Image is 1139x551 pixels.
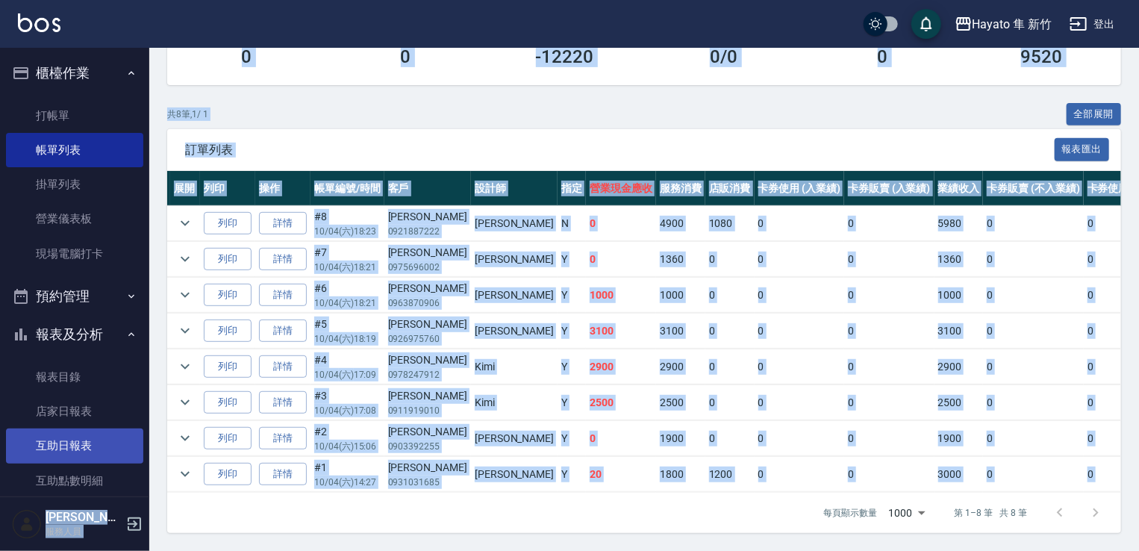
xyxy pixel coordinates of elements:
button: save [911,9,941,39]
td: 0 [755,278,845,313]
th: 服務消費 [656,171,705,206]
th: 卡券販賣 (不入業績) [983,171,1083,206]
h3: -12220 [536,46,594,67]
button: 登出 [1064,10,1121,38]
td: 0 [705,421,755,456]
td: #4 [311,349,384,385]
td: 2500 [586,385,656,420]
button: 報表及分析 [6,315,143,354]
a: 詳情 [259,391,307,414]
td: 0 [755,421,845,456]
a: 互助日報表 [6,429,143,463]
td: 2500 [934,385,984,420]
button: 列印 [204,248,252,271]
a: 店家日報表 [6,394,143,429]
a: 報表匯出 [1055,142,1110,156]
td: 0 [983,278,1083,313]
td: 3100 [656,314,705,349]
div: [PERSON_NAME] [388,352,467,368]
td: 1900 [934,421,984,456]
button: 報表匯出 [1055,138,1110,161]
td: 0 [586,421,656,456]
img: Logo [18,13,60,32]
td: 1800 [656,457,705,492]
div: [PERSON_NAME] [388,209,467,225]
p: 0926975760 [388,332,467,346]
td: 0 [586,206,656,241]
a: 掛單列表 [6,167,143,202]
button: 列印 [204,212,252,235]
button: expand row [174,427,196,449]
button: expand row [174,391,196,414]
p: 0975696002 [388,261,467,274]
div: [PERSON_NAME] [388,424,467,440]
td: [PERSON_NAME] [471,206,558,241]
td: 0 [755,457,845,492]
td: 0 [705,278,755,313]
p: 0963870906 [388,296,467,310]
th: 客戶 [384,171,471,206]
th: 操作 [255,171,311,206]
td: 0 [844,421,934,456]
td: 0 [983,421,1083,456]
td: Kimi [471,349,558,385]
a: 詳情 [259,355,307,379]
p: 10/04 (六) 17:09 [314,368,381,382]
th: 卡券販賣 (入業績) [844,171,934,206]
th: 帳單編號/時間 [311,171,384,206]
a: 營業儀表板 [6,202,143,236]
td: 3100 [934,314,984,349]
p: 0978247912 [388,368,467,382]
a: 報表目錄 [6,360,143,394]
td: 0 [844,385,934,420]
th: 營業現金應收 [586,171,656,206]
td: 4900 [656,206,705,241]
td: 0 [983,457,1083,492]
button: expand row [174,320,196,342]
div: [PERSON_NAME] [388,245,467,261]
td: 0 [844,314,934,349]
td: 0 [844,206,934,241]
td: 0 [755,349,845,385]
img: Person [12,509,42,539]
td: 1000 [656,278,705,313]
td: 0 [983,314,1083,349]
td: 0 [844,242,934,277]
td: [PERSON_NAME] [471,242,558,277]
div: Hayato 隼 新竹 [973,15,1052,34]
h5: [PERSON_NAME] [46,510,122,525]
p: 10/04 (六) 18:19 [314,332,381,346]
td: 0 [983,242,1083,277]
button: 全部展開 [1067,103,1122,126]
button: expand row [174,463,196,485]
td: 3000 [934,457,984,492]
td: Y [558,349,586,385]
td: 1900 [656,421,705,456]
button: 列印 [204,284,252,307]
a: 詳情 [259,284,307,307]
td: 1000 [934,278,984,313]
p: 第 1–8 筆 共 8 筆 [955,506,1027,520]
td: 0 [755,206,845,241]
p: 10/04 (六) 14:27 [314,476,381,489]
p: 0931031685 [388,476,467,489]
td: 1360 [656,242,705,277]
td: [PERSON_NAME] [471,457,558,492]
button: 櫃檯作業 [6,54,143,93]
td: 5980 [934,206,984,241]
button: expand row [174,248,196,270]
td: 0 [755,385,845,420]
p: 0921887222 [388,225,467,238]
a: 詳情 [259,320,307,343]
button: 列印 [204,320,252,343]
td: 0 [844,457,934,492]
td: 1080 [705,206,755,241]
td: 0 [755,242,845,277]
p: 每頁顯示數量 [823,506,877,520]
p: 10/04 (六) 15:06 [314,440,381,453]
a: 互助點數明細 [6,464,143,498]
a: 詳情 [259,463,307,486]
td: 0 [705,385,755,420]
td: Kimi [471,385,558,420]
div: [PERSON_NAME] [388,281,467,296]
